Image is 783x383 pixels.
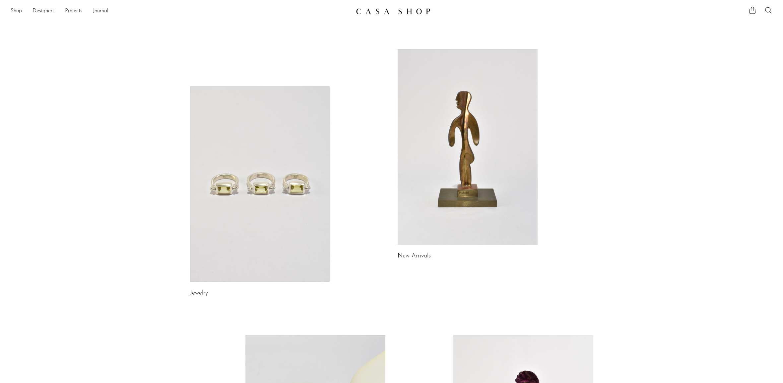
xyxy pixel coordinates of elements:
a: Jewelry [190,290,208,296]
a: Projects [65,7,82,16]
a: Designers [33,7,54,16]
a: New Arrivals [398,253,431,259]
nav: Desktop navigation [11,6,351,17]
a: Journal [93,7,108,16]
a: Shop [11,7,22,16]
ul: NEW HEADER MENU [11,6,351,17]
